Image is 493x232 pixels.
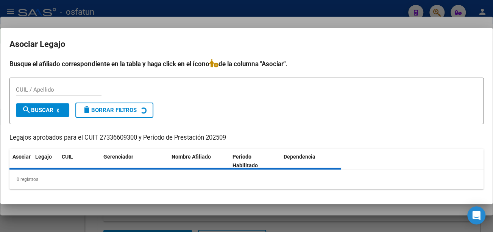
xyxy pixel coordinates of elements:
[32,149,59,174] datatable-header-cell: Legajo
[12,154,31,160] span: Asociar
[59,149,100,174] datatable-header-cell: CUIL
[22,105,31,114] mat-icon: search
[35,154,52,160] span: Legajo
[467,206,485,224] div: Open Intercom Messenger
[9,59,484,69] h4: Busque el afiliado correspondiente en la tabla y haga click en el ícono de la columna "Asociar".
[9,170,484,189] div: 0 registros
[9,37,484,51] h2: Asociar Legajo
[172,154,211,160] span: Nombre Afiliado
[22,107,53,114] span: Buscar
[16,103,69,117] button: Buscar
[103,154,133,160] span: Gerenciador
[229,149,281,174] datatable-header-cell: Periodo Habilitado
[9,133,484,143] p: Legajos aprobados para el CUIT 27336609300 y Período de Prestación 202509
[232,154,258,168] span: Periodo Habilitado
[82,105,91,114] mat-icon: delete
[100,149,168,174] datatable-header-cell: Gerenciador
[281,149,342,174] datatable-header-cell: Dependencia
[284,154,315,160] span: Dependencia
[62,154,73,160] span: CUIL
[82,107,137,114] span: Borrar Filtros
[9,149,32,174] datatable-header-cell: Asociar
[75,103,153,118] button: Borrar Filtros
[168,149,229,174] datatable-header-cell: Nombre Afiliado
